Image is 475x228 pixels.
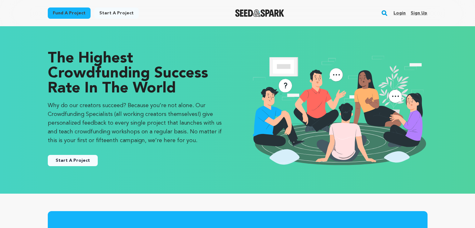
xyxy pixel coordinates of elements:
[235,9,284,17] img: Seed&Spark Logo Dark Mode
[235,9,284,17] a: Seed&Spark Homepage
[393,8,406,18] a: Login
[250,51,428,169] img: seedandspark start project illustration image
[48,155,98,166] a: Start A Project
[411,8,427,18] a: Sign up
[48,51,225,96] p: The Highest Crowdfunding Success Rate in the World
[48,7,91,19] a: Fund a project
[48,101,225,145] p: Why do our creators succeed? Because you’re not alone. Our Crowdfunding Specialists (all working ...
[94,7,139,19] a: Start a project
